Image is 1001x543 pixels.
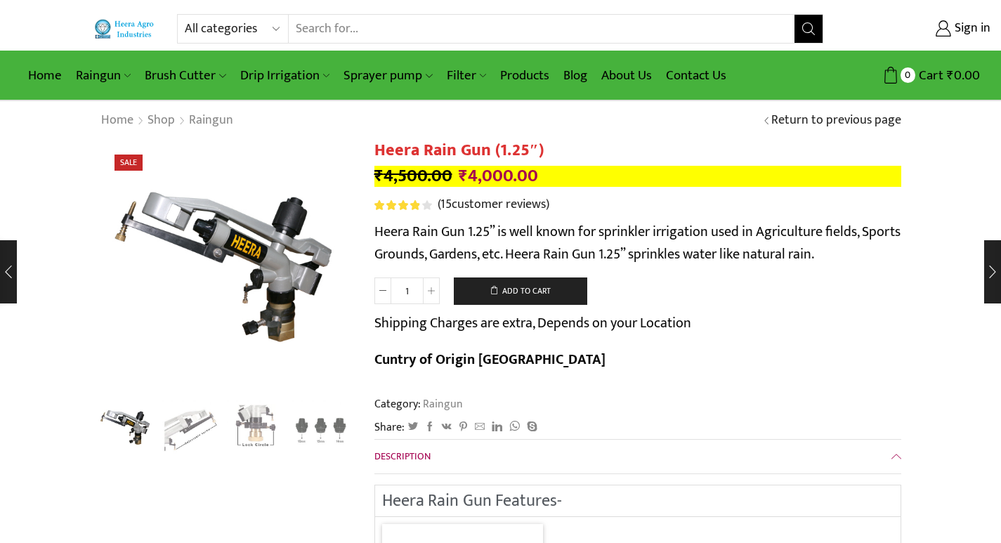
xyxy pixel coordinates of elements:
a: Return to previous page [771,112,901,130]
span: Rated out of 5 based on customer ratings [374,200,420,210]
span: Sale [115,155,143,171]
a: Raingun [421,395,463,413]
span: 15 [374,200,434,210]
a: Contact Us [659,59,733,92]
a: Raingun [188,112,234,130]
li: 3 / 4 [227,400,285,457]
a: outlet-screw [162,400,220,459]
a: Home [21,59,69,92]
bdi: 0.00 [947,65,980,86]
h2: Heera Rain Gun Features- [382,492,894,509]
a: Brush Cutter [138,59,233,92]
bdi: 4,000.00 [459,162,538,190]
p: Heera Rain Gun 1.25” is well known for sprinkler irrigation used in Agriculture fields, Sports Gr... [374,221,901,266]
li: 4 / 4 [292,400,350,457]
span: 0 [901,67,915,82]
span: Description [374,448,431,464]
b: Cuntry of Origin [GEOGRAPHIC_DATA] [374,348,606,372]
span: ₹ [374,162,384,190]
bdi: 4,500.00 [374,162,452,190]
span: 15 [440,194,452,215]
button: Add to cart [454,277,587,306]
input: Search for... [289,15,795,43]
input: Product quantity [391,277,423,304]
span: Share: [374,419,405,436]
div: Rated 4.00 out of 5 [374,200,431,210]
a: Description [374,440,901,473]
a: 0 Cart ₹0.00 [837,63,980,89]
a: Blog [556,59,594,92]
span: Cart [915,66,943,85]
a: About Us [594,59,659,92]
li: 1 / 4 [97,400,155,457]
li: 2 / 4 [162,400,220,457]
a: Adjestmen [227,400,285,459]
a: (15customer reviews) [438,196,549,214]
span: Category: [374,396,463,412]
a: Drip Irrigation [233,59,336,92]
img: Rain Gun Nozzle [292,400,350,459]
a: Raingun [69,59,138,92]
a: Products [493,59,556,92]
span: ₹ [947,65,954,86]
span: ₹ [459,162,468,190]
a: Shop [147,112,176,130]
img: Heera Raingun 1.50 [97,398,155,457]
button: Search button [794,15,823,43]
a: Sprayer pump [336,59,439,92]
div: 1 / 4 [100,140,353,393]
span: Sign in [951,20,990,38]
a: Home [100,112,134,130]
a: Filter [440,59,493,92]
h1: Heera Rain Gun (1.25″) [374,140,901,161]
nav: Breadcrumb [100,112,234,130]
a: Sign in [844,16,990,41]
p: Shipping Charges are extra, Depends on your Location [374,312,691,334]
